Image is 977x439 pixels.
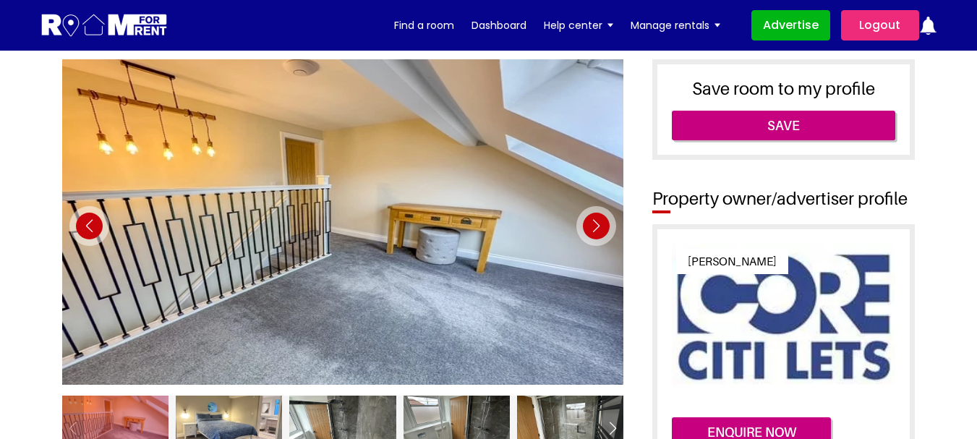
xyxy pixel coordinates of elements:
a: Advertise [751,10,830,41]
img: Photo 1 of House located at Beaver Road, Carlisle CA2 7PS, UK located at Beaver Road, Carlisle CA... [62,59,624,385]
a: Logout [841,10,919,41]
a: Save [672,111,895,141]
img: Profile [672,244,895,388]
img: ic-notification [919,17,937,35]
h3: Save room to my profile [672,79,895,100]
a: Find a room [394,14,454,36]
div: Previous slide [69,206,109,246]
div: Next slide [576,206,616,246]
span: [PERSON_NAME] [676,249,788,274]
a: Manage rentals [631,14,720,36]
a: Help center [544,14,613,36]
a: Dashboard [472,14,526,36]
img: Logo for Room for Rent, featuring a welcoming design with a house icon and modern typography [40,12,168,39]
h2: Property owner/advertiser profile [645,189,915,210]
